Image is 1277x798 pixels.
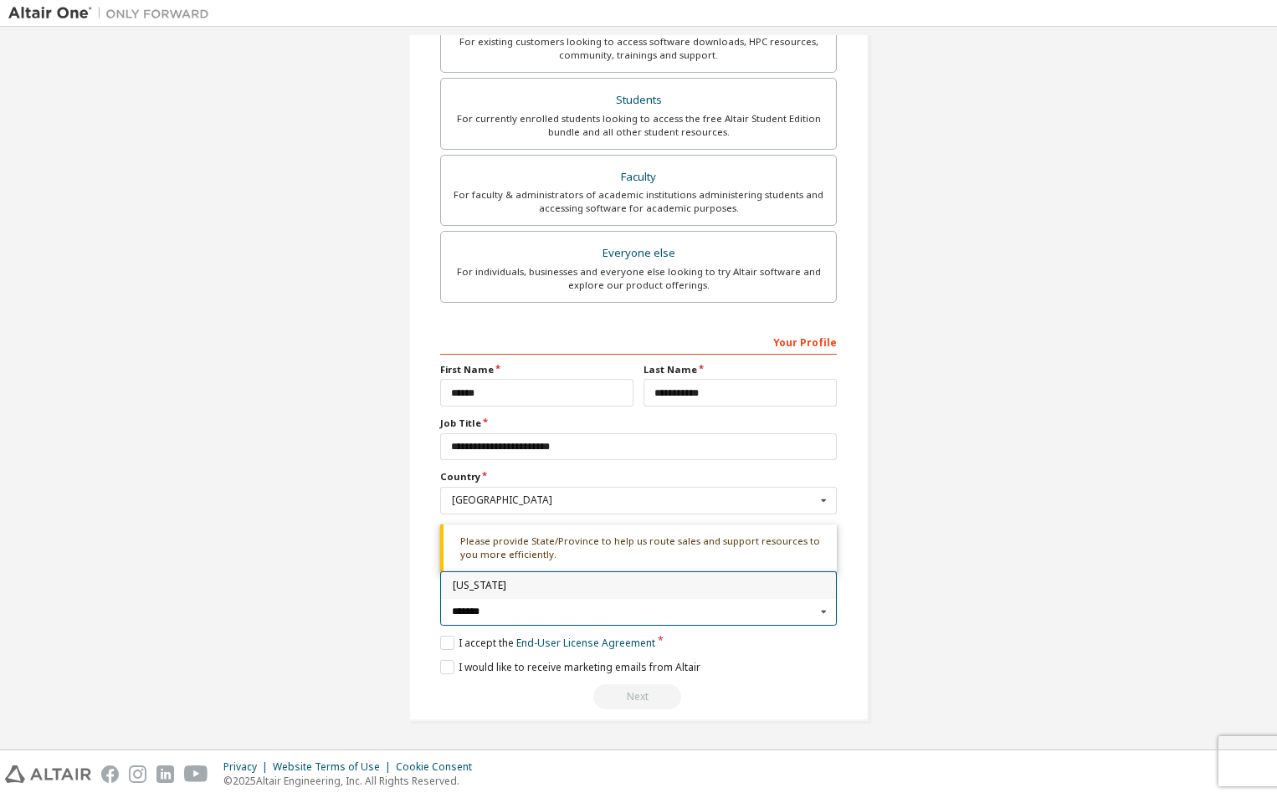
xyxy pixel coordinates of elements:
[440,636,655,650] label: I accept the
[440,417,837,430] label: Job Title
[451,35,826,62] div: For existing customers looking to access software downloads, HPC resources, community, trainings ...
[451,242,826,265] div: Everyone else
[451,112,826,139] div: For currently enrolled students looking to access the free Altair Student Edition bundle and all ...
[129,765,146,783] img: instagram.svg
[451,265,826,292] div: For individuals, businesses and everyone else looking to try Altair software and explore our prod...
[451,89,826,112] div: Students
[8,5,218,22] img: Altair One
[440,684,837,709] div: Read and acccept EULA to continue
[451,166,826,189] div: Faculty
[440,328,837,355] div: Your Profile
[440,524,837,572] div: Please provide State/Province to help us route sales and support resources to you more efficiently.
[273,760,396,774] div: Website Terms of Use
[101,765,119,783] img: facebook.svg
[451,188,826,215] div: For faculty & administrators of academic institutions administering students and accessing softwa...
[184,765,208,783] img: youtube.svg
[223,760,273,774] div: Privacy
[5,765,91,783] img: altair_logo.svg
[440,660,700,674] label: I would like to receive marketing emails from Altair
[452,495,816,505] div: [GEOGRAPHIC_DATA]
[453,581,825,591] span: [US_STATE]
[440,363,633,376] label: First Name
[440,470,837,483] label: Country
[396,760,482,774] div: Cookie Consent
[516,636,655,650] a: End-User License Agreement
[223,774,482,788] p: © 2025 Altair Engineering, Inc. All Rights Reserved.
[644,363,837,376] label: Last Name
[156,765,174,783] img: linkedin.svg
